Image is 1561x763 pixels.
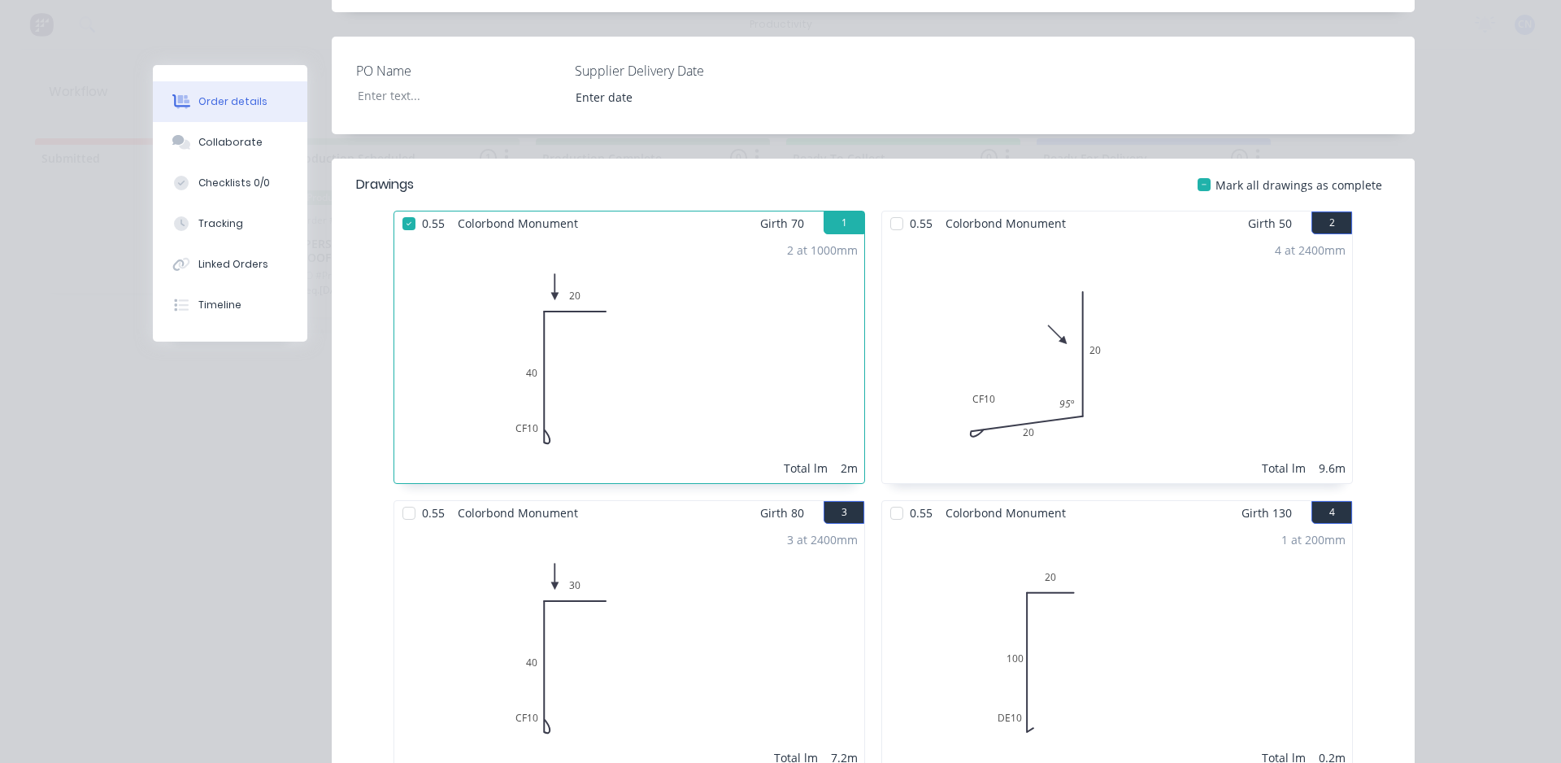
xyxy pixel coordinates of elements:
span: Girth 50 [1248,211,1292,235]
button: Timeline [153,285,307,325]
span: 0.55 [415,501,451,525]
span: Girth 130 [1241,501,1292,525]
span: 0.55 [903,501,939,525]
div: Total lm [784,460,828,477]
span: Girth 80 [760,501,804,525]
button: Linked Orders [153,244,307,285]
button: 3 [824,501,864,524]
div: 2 at 1000mm [787,242,858,259]
div: 4 at 2400mm [1275,242,1346,259]
button: 2 [1311,211,1352,234]
input: Enter date [564,85,767,109]
div: Checklists 0/0 [198,176,270,190]
button: Order details [153,81,307,122]
div: 2m [841,460,858,477]
div: Collaborate [198,135,263,150]
button: Collaborate [153,122,307,163]
div: Drawings [356,175,414,194]
button: 1 [824,211,864,234]
div: 0CF1040202 at 1000mmTotal lm2m [394,235,864,483]
div: Total lm [1262,460,1306,477]
label: PO Name [356,61,559,81]
div: Timeline [198,298,241,312]
span: 0.55 [415,211,451,235]
span: 0.55 [903,211,939,235]
label: Supplier Delivery Date [575,61,778,81]
button: Tracking [153,203,307,244]
span: Girth 70 [760,211,804,235]
div: Tracking [198,216,243,231]
div: 9.6m [1319,460,1346,477]
span: Colorbond Monument [939,501,1072,525]
div: Linked Orders [198,257,268,272]
span: Colorbond Monument [451,501,585,525]
button: Checklists 0/0 [153,163,307,203]
span: Colorbond Monument [939,211,1072,235]
span: Colorbond Monument [451,211,585,235]
button: 4 [1311,501,1352,524]
div: 0CF10202095º4 at 2400mmTotal lm9.6m [882,235,1352,483]
div: 1 at 200mm [1281,531,1346,548]
div: 3 at 2400mm [787,531,858,548]
div: Order details [198,94,267,109]
span: Mark all drawings as complete [1215,177,1382,194]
